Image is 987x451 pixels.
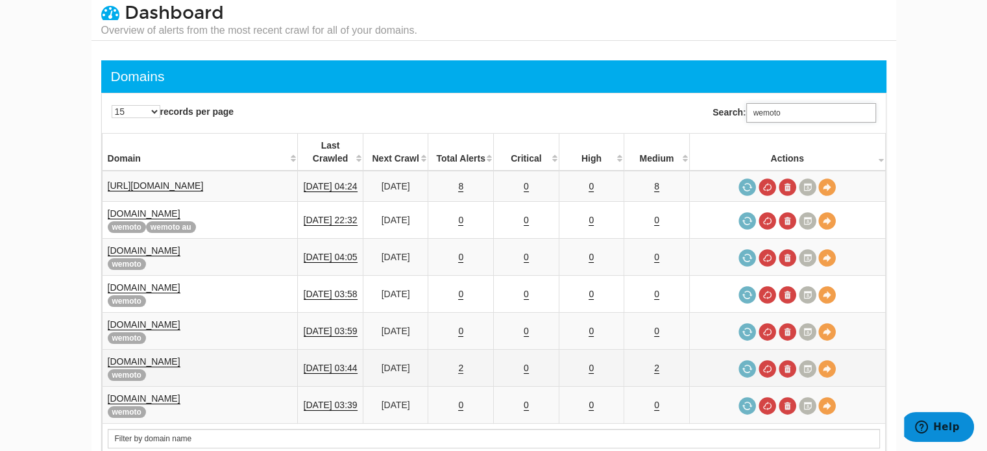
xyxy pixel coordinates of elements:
[779,286,796,304] a: Delete most recent audit
[759,286,776,304] a: Cancel in-progress audit
[458,252,463,263] a: 0
[589,289,594,300] a: 0
[363,276,428,313] td: [DATE]
[304,181,358,192] a: [DATE] 04:24
[779,397,796,415] a: Delete most recent audit
[759,178,776,196] a: Cancel in-progress audit
[108,319,180,330] a: [DOMAIN_NAME]
[689,134,885,171] th: Actions: activate to sort column ascending
[146,221,196,233] span: wemoto au
[738,212,756,230] a: Request a crawl
[101,23,417,38] small: Overview of alerts from the most recent crawl for all of your domains.
[738,178,756,196] a: Request a crawl
[799,212,816,230] a: Crawl History
[363,134,428,171] th: Next Crawl: activate to sort column descending
[818,397,836,415] a: View Domain Overview
[759,360,776,378] a: Cancel in-progress audit
[779,249,796,267] a: Delete most recent audit
[458,181,463,192] a: 8
[799,360,816,378] a: Crawl History
[818,286,836,304] a: View Domain Overview
[304,289,358,300] a: [DATE] 03:58
[458,215,463,226] a: 0
[108,180,204,191] a: [URL][DOMAIN_NAME]
[779,323,796,341] a: Delete most recent audit
[799,286,816,304] a: Crawl History
[108,369,146,381] span: wemoto
[524,400,529,411] a: 0
[298,134,363,171] th: Last Crawled: activate to sort column descending
[818,360,836,378] a: View Domain Overview
[108,356,180,367] a: [DOMAIN_NAME]
[654,326,659,337] a: 0
[304,326,358,337] a: [DATE] 03:59
[524,363,529,374] a: 0
[363,313,428,350] td: [DATE]
[524,181,529,192] a: 0
[589,252,594,263] a: 0
[738,249,756,267] a: Request a crawl
[111,67,165,86] div: Domains
[654,400,659,411] a: 0
[363,350,428,387] td: [DATE]
[108,406,146,418] span: wemoto
[904,412,974,445] iframe: Opens a widget where you can find more information
[108,429,880,448] input: Search
[818,178,836,196] a: View Domain Overview
[589,215,594,226] a: 0
[524,289,529,300] a: 0
[746,103,876,123] input: Search:
[101,3,119,21] i: 
[713,103,875,123] label: Search:
[779,212,796,230] a: Delete most recent audit
[363,387,428,424] td: [DATE]
[125,2,224,24] span: Dashboard
[799,178,816,196] a: Crawl History
[738,323,756,341] a: Request a crawl
[589,400,594,411] a: 0
[108,332,146,344] span: wemoto
[799,397,816,415] a: Crawl History
[428,134,494,171] th: Total Alerts: activate to sort column descending
[738,360,756,378] a: Request a crawl
[524,252,529,263] a: 0
[458,289,463,300] a: 0
[108,221,146,233] span: wemoto
[738,397,756,415] a: Request a crawl
[493,134,559,171] th: Critical: activate to sort column descending
[654,252,659,263] a: 0
[818,323,836,341] a: View Domain Overview
[589,181,594,192] a: 0
[108,282,180,293] a: [DOMAIN_NAME]
[654,181,659,192] a: 8
[524,215,529,226] a: 0
[304,252,358,263] a: [DATE] 04:05
[524,326,529,337] a: 0
[759,212,776,230] a: Cancel in-progress audit
[779,178,796,196] a: Delete most recent audit
[102,134,298,171] th: Domain: activate to sort column ascending
[458,363,463,374] a: 2
[818,249,836,267] a: View Domain Overview
[759,397,776,415] a: Cancel in-progress audit
[108,295,146,307] span: wemoto
[799,249,816,267] a: Crawl History
[304,363,358,374] a: [DATE] 03:44
[589,326,594,337] a: 0
[112,105,234,118] label: records per page
[363,239,428,276] td: [DATE]
[654,363,659,374] a: 2
[589,363,594,374] a: 0
[363,171,428,202] td: [DATE]
[108,258,146,270] span: wemoto
[108,393,180,404] a: [DOMAIN_NAME]
[799,323,816,341] a: Crawl History
[559,134,624,171] th: High: activate to sort column descending
[108,245,180,256] a: [DOMAIN_NAME]
[738,286,756,304] a: Request a crawl
[458,326,463,337] a: 0
[654,215,659,226] a: 0
[818,212,836,230] a: View Domain Overview
[624,134,690,171] th: Medium: activate to sort column descending
[363,202,428,239] td: [DATE]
